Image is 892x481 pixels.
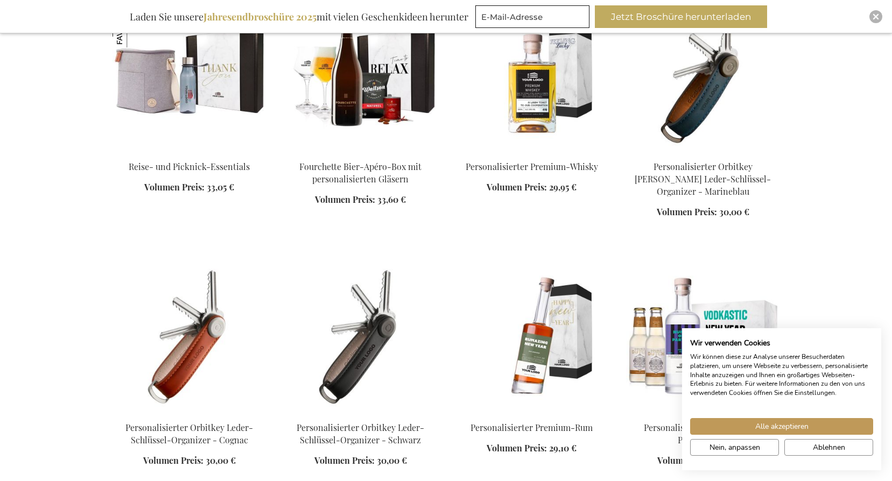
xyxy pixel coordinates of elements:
[813,442,845,453] span: Ablehnen
[487,442,577,455] a: Volumen Preis: 29,10 €
[297,422,424,445] a: Personalisierter Orbitkey Leder-Schlüssel-Organizer - Schwarz
[125,5,473,28] div: Laden Sie unsere mit vielen Geschenkideen herunter
[873,13,879,20] img: Close
[206,455,236,466] span: 30,00 €
[113,262,266,413] img: Personalised Orbitkey Leather Key Organiser - Cognac
[113,408,266,419] a: Personalised Orbitkey Leather Key Organiser - Cognac
[455,408,609,419] a: Personalised Premium Rum
[299,161,422,185] a: Fourchette Bier-Apéro-Box mit personalisierten Gläsern
[549,442,577,454] span: 29,10 €
[487,181,577,194] a: Volumen Preis: 29,95 €
[755,421,809,432] span: Alle akzeptieren
[315,194,406,206] a: Volumen Preis: 33,60 €
[475,5,589,28] input: E-Mail-Adresse
[626,408,780,419] a: Gepersonaliseerde Moscow Mule Premium Set
[144,181,234,194] a: Volumen Preis: 33,05 €
[626,1,780,152] img: Personalised Orbitkey Crazy Horse Leather Key Organiser - Navy
[690,439,779,456] button: cookie Einstellungen anpassen
[644,422,762,445] a: Personalisiertes Moscow Mule Premium Set
[690,352,873,398] p: Wir können diese zur Analyse unserer Besucherdaten platzieren, um unsere Webseite zu verbessern, ...
[203,10,317,23] b: Jahresendbroschüre 2025
[466,161,598,172] a: Personalisierter Premium-Whisky
[690,338,873,348] h2: Wir verwenden Cookies
[626,262,780,413] img: Gepersonaliseerde Moscow Mule Premium Set
[595,5,767,28] button: Jetzt Broschüre herunterladen
[143,455,203,466] span: Volumen Preis:
[113,1,266,152] img: Travel & Picknick Essentials
[470,422,593,433] a: Personalisierter Premium-Rum
[314,455,407,467] a: Volumen Preis: 30,00 €
[475,5,593,31] form: marketing offers and promotions
[455,262,609,413] img: Personalised Premium Rum
[284,147,438,158] a: Fourchette Beer Apéro Box With Personalised Glasses
[487,181,547,193] span: Volumen Preis:
[377,455,407,466] span: 30,00 €
[455,147,609,158] a: Personalised Premium Whiskey
[549,181,577,193] span: 29,95 €
[657,455,718,466] span: Volumen Preis:
[125,422,253,445] a: Personalisierter Orbitkey Leder-Schlüssel-Organizer - Cognac
[284,408,438,419] a: Personalised Orbitkey Leather Key Organiser - Black
[635,161,771,197] a: Personalisierter Orbitkey [PERSON_NAME] Leder-Schlüssel-Organizer - Marineblau
[657,455,749,467] a: Volumen Preis: 34,00 €
[869,10,882,23] div: Close
[487,442,547,454] span: Volumen Preis:
[719,206,749,217] span: 30,00 €
[710,442,760,453] span: Nein, anpassen
[207,181,234,193] span: 33,05 €
[284,262,438,413] img: Personalised Orbitkey Leather Key Organiser - Black
[113,147,266,158] a: Travel & Picknick Essentials Reise- und Picknick-Essentials
[315,194,375,205] span: Volumen Preis:
[314,455,375,466] span: Volumen Preis:
[144,181,205,193] span: Volumen Preis:
[455,1,609,152] img: Personalised Premium Whiskey
[143,455,236,467] a: Volumen Preis: 30,00 €
[657,206,717,217] span: Volumen Preis:
[657,206,749,218] a: Volumen Preis: 30,00 €
[784,439,873,456] button: Alle verweigern cookies
[626,147,780,158] a: Personalised Orbitkey Crazy Horse Leather Key Organiser - Navy
[690,418,873,435] button: Akzeptieren Sie alle cookies
[129,161,250,172] a: Reise- und Picknick-Essentials
[284,1,438,152] img: Fourchette Beer Apéro Box With Personalised Glasses
[377,194,406,205] span: 33,60 €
